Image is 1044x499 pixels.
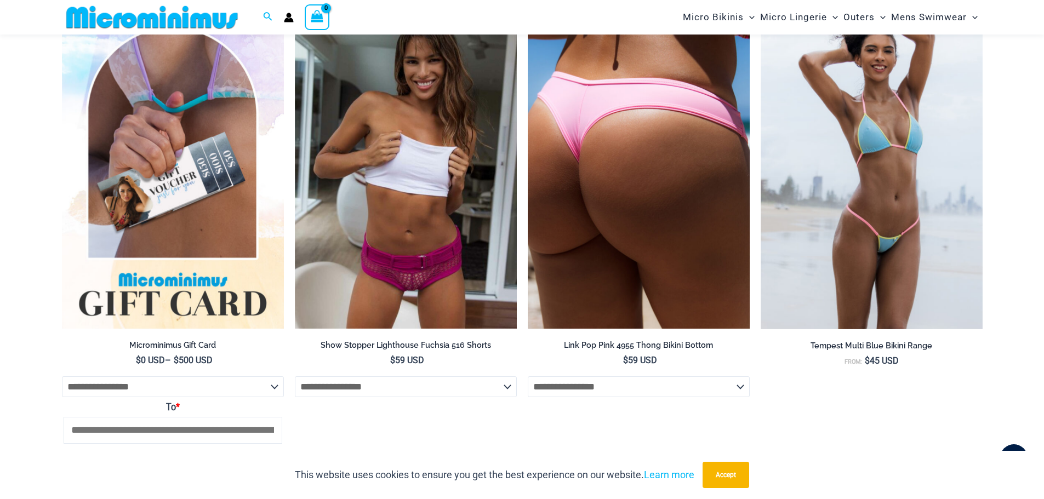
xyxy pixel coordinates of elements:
[703,462,749,488] button: Accept
[176,402,180,412] abbr: Required field
[891,3,967,31] span: Mens Swimwear
[528,340,750,354] a: Link Pop Pink 4955 Thong Bikini Bottom
[744,3,755,31] span: Menu Toggle
[678,2,983,33] nav: Site Navigation
[827,3,838,31] span: Menu Toggle
[295,340,517,354] a: Show Stopper Lighthouse Fuchsia 516 Shorts
[62,340,284,351] h2: Microminimus Gift Card
[967,3,978,31] span: Menu Toggle
[843,3,875,31] span: Outers
[62,5,242,30] img: MM SHOP LOGO FLAT
[680,3,757,31] a: Micro BikinisMenu ToggleMenu Toggle
[64,450,282,468] label: From
[263,10,273,24] a: Search icon link
[644,469,694,480] a: Learn more
[761,341,983,355] a: Tempest Multi Blue Bikini Range
[761,341,983,351] h2: Tempest Multi Blue Bikini Range
[305,4,330,30] a: View Shopping Cart, empty
[623,355,628,365] span: $
[865,355,870,366] span: $
[284,13,294,22] a: Account icon link
[875,3,886,31] span: Menu Toggle
[390,355,424,365] bdi: 59 USD
[845,358,862,365] span: From:
[683,3,744,31] span: Micro Bikinis
[865,355,899,366] bdi: 45 USD
[757,3,841,31] a: Micro LingerieMenu ToggleMenu Toggle
[174,355,213,365] bdi: 500 USD
[136,355,165,365] bdi: 0 USD
[623,355,657,365] bdi: 59 USD
[760,3,827,31] span: Micro Lingerie
[62,340,284,354] a: Microminimus Gift Card
[136,355,141,365] span: $
[295,340,517,351] h2: Show Stopper Lighthouse Fuchsia 516 Shorts
[174,355,179,365] span: $
[390,355,395,365] span: $
[841,3,888,31] a: OutersMenu ToggleMenu Toggle
[528,340,750,351] h2: Link Pop Pink 4955 Thong Bikini Bottom
[888,3,980,31] a: Mens SwimwearMenu ToggleMenu Toggle
[62,354,284,366] span: –
[295,467,694,483] p: This website uses cookies to ensure you get the best experience on our website.
[64,399,282,416] label: To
